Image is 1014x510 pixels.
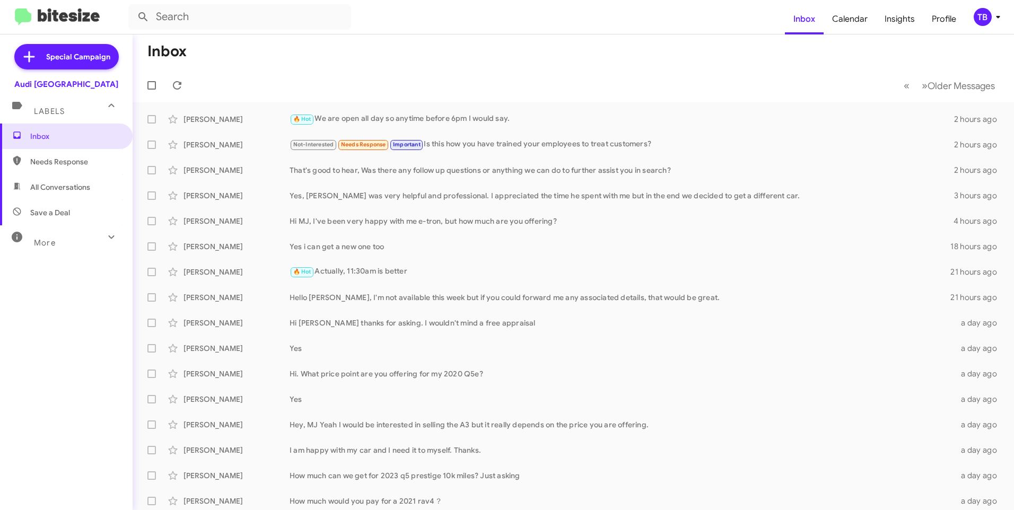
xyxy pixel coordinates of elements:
[923,4,965,34] a: Profile
[183,267,290,277] div: [PERSON_NAME]
[290,216,954,226] div: Hi MJ, I've been very happy with me e-tron, but how much are you offering?
[183,190,290,201] div: [PERSON_NAME]
[955,496,1006,506] div: a day ago
[954,190,1006,201] div: 3 hours ago
[824,4,876,34] a: Calendar
[876,4,923,34] a: Insights
[898,75,1001,96] nav: Page navigation example
[904,79,910,92] span: «
[183,496,290,506] div: [PERSON_NAME]
[290,343,955,354] div: Yes
[955,394,1006,405] div: a day ago
[290,241,950,252] div: Yes i can get a new one too
[290,190,954,201] div: Yes, [PERSON_NAME] was very helpful and professional. I appreciated the time he spent with me but...
[290,445,955,455] div: I am happy with my car and I need it to myself. Thanks.
[183,165,290,175] div: [PERSON_NAME]
[290,113,954,125] div: We are open all day so anytime before 6pm I would say.
[955,368,1006,379] div: a day ago
[183,216,290,226] div: [PERSON_NAME]
[955,318,1006,328] div: a day ago
[950,241,1006,252] div: 18 hours ago
[30,131,120,142] span: Inbox
[290,368,955,379] div: Hi. What price point are you offering for my 2020 Q5e?
[928,80,995,92] span: Older Messages
[954,216,1006,226] div: 4 hours ago
[183,419,290,430] div: [PERSON_NAME]
[293,141,334,148] span: Not-Interested
[290,394,955,405] div: Yes
[393,141,421,148] span: Important
[290,292,950,303] div: Hello [PERSON_NAME], I'm not available this week but if you could forward me any associated detai...
[183,241,290,252] div: [PERSON_NAME]
[341,141,386,148] span: Needs Response
[293,268,311,275] span: 🔥 Hot
[183,394,290,405] div: [PERSON_NAME]
[290,266,950,278] div: Actually, 11:30am is better
[293,116,311,122] span: 🔥 Hot
[14,79,118,90] div: Audi [GEOGRAPHIC_DATA]
[46,51,110,62] span: Special Campaign
[897,75,916,96] button: Previous
[954,114,1006,125] div: 2 hours ago
[183,139,290,150] div: [PERSON_NAME]
[30,182,90,192] span: All Conversations
[290,470,955,481] div: How much can we get for 2023 q5 prestige 10k miles? Just asking
[183,343,290,354] div: [PERSON_NAME]
[955,419,1006,430] div: a day ago
[183,470,290,481] div: [PERSON_NAME]
[950,267,1006,277] div: 21 hours ago
[34,107,65,116] span: Labels
[183,318,290,328] div: [PERSON_NAME]
[290,318,955,328] div: Hi [PERSON_NAME] thanks for asking. I wouldn't mind a free appraisal
[14,44,119,69] a: Special Campaign
[950,292,1006,303] div: 21 hours ago
[183,445,290,455] div: [PERSON_NAME]
[955,445,1006,455] div: a day ago
[954,165,1006,175] div: 2 hours ago
[922,79,928,92] span: »
[955,470,1006,481] div: a day ago
[128,4,351,30] input: Search
[183,368,290,379] div: [PERSON_NAME]
[290,419,955,430] div: Hey, MJ Yeah I would be interested in selling the A3 but it really depends on the price you are o...
[290,496,955,506] div: How much would you pay for a 2021 rav4？
[974,8,992,26] div: TB
[290,165,954,175] div: That's good to hear, Was there any follow up questions or anything we can do to further assist yo...
[183,114,290,125] div: [PERSON_NAME]
[915,75,1001,96] button: Next
[30,207,70,218] span: Save a Deal
[30,156,120,167] span: Needs Response
[290,138,954,151] div: Is this how you have trained your employees to treat customers?
[183,292,290,303] div: [PERSON_NAME]
[965,8,1002,26] button: TB
[955,343,1006,354] div: a day ago
[785,4,824,34] a: Inbox
[34,238,56,248] span: More
[147,43,187,60] h1: Inbox
[954,139,1006,150] div: 2 hours ago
